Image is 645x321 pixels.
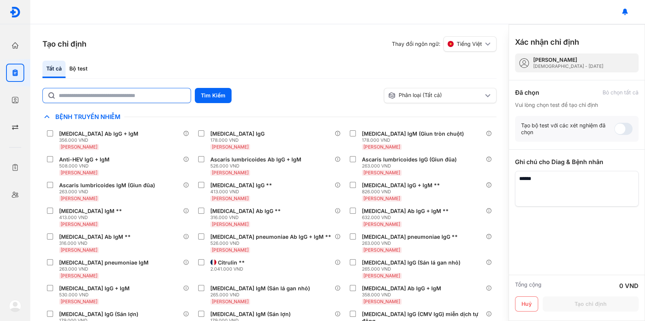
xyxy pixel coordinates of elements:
[59,189,158,195] div: 263.000 VND
[210,156,301,163] div: Ascaris lumbricoides Ab IgG + IgM
[210,233,331,240] div: [MEDICAL_DATA] pneumoniae Ab IgG + IgM **
[362,233,458,240] div: [MEDICAL_DATA] pneumoniae IgG **
[61,170,97,175] span: [PERSON_NAME]
[515,157,639,166] div: Ghi chú cho Diag & Bệnh nhân
[515,281,542,290] div: Tổng cộng
[521,122,614,136] div: Tạo bộ test với các xét nghiệm đã chọn
[210,240,334,246] div: 526.000 VND
[515,102,639,108] div: Vui lòng chọn test để tạo chỉ định
[61,273,97,279] span: [PERSON_NAME]
[533,63,603,69] div: [DEMOGRAPHIC_DATA] - [DATE]
[212,196,249,201] span: [PERSON_NAME]
[362,156,457,163] div: Ascaris lumbricoides IgG (Giun đũa)
[362,137,467,143] div: 178.000 VND
[362,285,441,292] div: [MEDICAL_DATA] Ab IgG + IgM
[362,240,461,246] div: 263.000 VND
[42,61,66,78] div: Tất cả
[59,233,131,240] div: [MEDICAL_DATA] Ab IgM **
[515,37,579,47] h3: Xác nhận chỉ định
[52,113,124,121] span: Bệnh Truyền Nhiễm
[212,247,249,253] span: [PERSON_NAME]
[363,221,400,227] span: [PERSON_NAME]
[61,221,97,227] span: [PERSON_NAME]
[66,61,91,78] div: Bộ test
[210,285,310,292] div: [MEDICAL_DATA] IgM (Sán lá gan nhỏ)
[210,163,304,169] div: 526.000 VND
[210,215,284,221] div: 316.000 VND
[212,144,249,150] span: [PERSON_NAME]
[363,247,400,253] span: [PERSON_NAME]
[59,156,110,163] div: Anti-HEV IgG + IgM
[59,137,141,143] div: 356.000 VND
[210,130,265,137] div: [MEDICAL_DATA] IgG
[195,88,232,103] button: Tìm Kiếm
[61,247,97,253] span: [PERSON_NAME]
[210,266,248,272] div: 2.041.000 VND
[59,215,125,221] div: 413.000 VND
[59,285,130,292] div: [MEDICAL_DATA] IgG + IgM
[61,196,97,201] span: [PERSON_NAME]
[515,88,539,97] div: Đã chọn
[59,208,122,215] div: [MEDICAL_DATA] IgM **
[59,130,138,137] div: [MEDICAL_DATA] Ab IgG + IgM
[59,240,134,246] div: 316.000 VND
[218,259,245,266] div: Citrulin **
[61,144,97,150] span: [PERSON_NAME]
[210,292,313,298] div: 265.000 VND
[619,281,639,290] div: 0 VND
[533,56,603,63] div: [PERSON_NAME]
[9,300,21,312] img: logo
[59,266,152,272] div: 263.000 VND
[61,299,97,304] span: [PERSON_NAME]
[457,41,482,47] span: Tiếng Việt
[392,36,496,52] div: Thay đổi ngôn ngữ:
[210,311,291,318] div: [MEDICAL_DATA] IgM (Sán lợn)
[362,189,443,195] div: 826.000 VND
[363,144,400,150] span: [PERSON_NAME]
[388,92,484,99] div: Phân loại (Tất cả)
[42,39,86,49] h3: Tạo chỉ định
[362,130,464,137] div: [MEDICAL_DATA] IgM (Giun tròn chuột)
[362,163,460,169] div: 263.000 VND
[212,170,249,175] span: [PERSON_NAME]
[362,182,440,189] div: [MEDICAL_DATA] IgG + IgM **
[515,296,538,312] button: Huỷ
[59,311,138,318] div: [MEDICAL_DATA] IgG (Sán lợn)
[363,273,400,279] span: [PERSON_NAME]
[59,259,149,266] div: [MEDICAL_DATA] pneumoniae IgM
[59,182,155,189] div: Ascaris lumbricoides IgM (Giun đũa)
[362,208,449,215] div: [MEDICAL_DATA] Ab IgG + IgM **
[363,170,400,175] span: [PERSON_NAME]
[362,215,452,221] div: 632.000 VND
[212,299,249,304] span: [PERSON_NAME]
[543,296,639,312] button: Tạo chỉ định
[212,221,249,227] span: [PERSON_NAME]
[603,89,639,96] div: Bỏ chọn tất cả
[363,196,400,201] span: [PERSON_NAME]
[363,299,400,304] span: [PERSON_NAME]
[59,163,113,169] div: 508.000 VND
[210,189,275,195] div: 413.000 VND
[210,182,272,189] div: [MEDICAL_DATA] IgG **
[362,266,463,272] div: 265.000 VND
[59,292,133,298] div: 530.000 VND
[210,137,268,143] div: 178.000 VND
[210,208,281,215] div: [MEDICAL_DATA] Ab IgG **
[9,6,21,18] img: logo
[362,259,460,266] div: [MEDICAL_DATA] IgG (Sán lá gan nhỏ)
[362,292,444,298] div: 358.000 VND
